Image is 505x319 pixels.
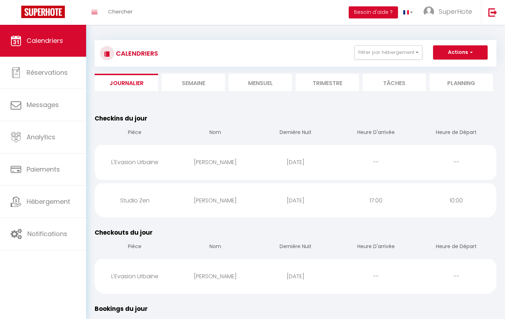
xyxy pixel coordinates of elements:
[354,45,422,60] button: Filtrer par hébergement
[256,189,336,212] div: [DATE]
[175,237,256,257] th: Nom
[27,68,68,77] span: Réservations
[416,265,496,288] div: --
[488,8,497,17] img: logout
[95,265,175,288] div: L'Evasion Urbaine
[256,123,336,143] th: Dernière Nuit
[108,8,133,15] span: Chercher
[27,197,70,206] span: Hébergement
[27,133,55,141] span: Analytics
[256,151,336,174] div: [DATE]
[439,7,472,16] span: SuperHote
[416,123,496,143] th: Heure de Départ
[95,123,175,143] th: Pièce
[296,74,359,91] li: Trimestre
[175,123,256,143] th: Nom
[256,265,336,288] div: [DATE]
[27,36,63,45] span: Calendriers
[27,100,59,109] span: Messages
[95,237,175,257] th: Pièce
[95,304,148,313] span: Bookings du jour
[336,237,416,257] th: Heure D'arrivée
[6,3,27,24] button: Ouvrir le widget de chat LiveChat
[336,123,416,143] th: Heure D'arrivée
[95,151,175,174] div: L'Evasion Urbaine
[95,74,158,91] li: Journalier
[336,151,416,174] div: --
[95,228,153,237] span: Checkouts du jour
[349,6,398,18] button: Besoin d'aide ?
[95,189,175,212] div: Studio Zen
[336,265,416,288] div: --
[162,74,225,91] li: Semaine
[175,189,256,212] div: [PERSON_NAME]
[363,74,426,91] li: Tâches
[114,45,158,61] h3: CALENDRIERS
[430,74,493,91] li: Planning
[416,151,496,174] div: --
[423,6,434,17] img: ...
[95,114,147,123] span: Checkins du jour
[27,165,60,174] span: Paiements
[416,237,496,257] th: Heure de Départ
[27,229,67,238] span: Notifications
[433,45,488,60] button: Actions
[229,74,292,91] li: Mensuel
[416,189,496,212] div: 10:00
[175,265,256,288] div: [PERSON_NAME]
[21,6,65,18] img: Super Booking
[336,189,416,212] div: 17:00
[175,151,256,174] div: [PERSON_NAME]
[256,237,336,257] th: Dernière Nuit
